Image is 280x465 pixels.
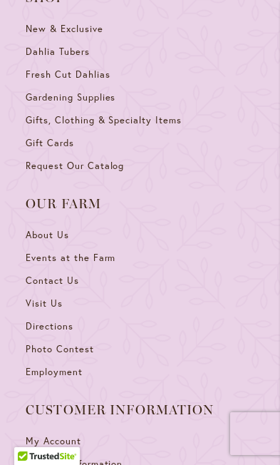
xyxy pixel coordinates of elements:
[26,252,115,264] span: Events at the Farm
[11,414,51,454] iframe: Launch Accessibility Center
[26,229,69,241] span: About Us
[26,320,73,332] span: Directions
[26,403,254,417] span: Customer Information
[26,23,103,35] span: New & Exclusive
[26,343,94,355] span: Photo Contest
[26,160,124,172] span: Request Our Catalog
[26,435,81,447] span: My Account
[26,366,83,378] span: Employment
[26,114,182,126] span: Gifts, Clothing & Specialty Items
[26,68,110,81] span: Fresh Cut Dahlias
[26,46,90,58] span: Dahlia Tubers
[26,275,79,287] span: Contact Us
[26,137,74,149] span: Gift Cards
[26,197,254,211] span: Our Farm
[26,297,63,310] span: Visit Us
[26,91,115,103] span: Gardening Supplies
